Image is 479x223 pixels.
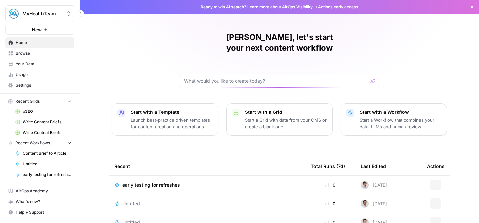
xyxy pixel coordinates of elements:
span: Write Content Briefs [23,130,71,136]
span: Content Brief to Article [23,150,71,156]
a: Browse [5,48,74,59]
p: Start a Grid with data from your CMS or create a blank one [245,117,327,130]
span: early testing for refreshes [122,182,180,188]
p: Start with a Workflow [360,109,441,115]
span: Usage [16,72,71,78]
a: Settings [5,80,74,91]
button: Workspace: MyHealthTeam [5,5,74,22]
h1: [PERSON_NAME], let's start your next content workflow [180,32,379,53]
a: pSEO [12,106,74,117]
div: Recent [114,157,300,175]
span: Untitled [122,200,140,207]
div: [DATE] [361,200,387,208]
p: Start with a Grid [245,109,327,115]
a: Usage [5,69,74,80]
button: What's new? [5,196,74,207]
div: [DATE] [361,181,387,189]
a: Write Content Briefs [12,127,74,138]
button: New [5,25,74,35]
a: Untitled [114,200,300,207]
span: AirOps Academy [16,188,71,194]
span: Settings [16,82,71,88]
span: Recent Workflows [15,140,50,146]
a: Learn more [247,4,269,9]
span: Recent Grids [15,98,40,104]
span: Home [16,40,71,46]
span: Actions early access [318,4,358,10]
span: Untitled [23,161,71,167]
div: 0 [311,200,350,207]
span: Browse [16,50,71,56]
span: Your Data [16,61,71,67]
a: Content Brief to Article [12,148,74,159]
button: Start with a WorkflowStart a Workflow that combines your data, LLMs and human review [341,103,447,136]
div: Last Edited [361,157,386,175]
p: Start a Workflow that combines your data, LLMs and human review [360,117,441,130]
div: Actions [427,157,445,175]
div: 0 [311,182,350,188]
a: Home [5,37,74,48]
span: MyHealthTeam [22,10,63,17]
span: New [32,26,42,33]
span: Ready to win AI search? about AirOps Visibility [201,4,313,10]
div: Total Runs (7d) [311,157,345,175]
button: Start with a GridStart a Grid with data from your CMS or create a blank one [226,103,333,136]
a: Write Content Briefs [12,117,74,127]
button: Recent Workflows [5,138,74,148]
p: Launch best-practice driven templates for content creation and operations [131,117,213,130]
span: Help + Support [16,209,71,215]
button: Help + Support [5,207,74,218]
a: AirOps Academy [5,186,74,196]
img: tdmuw9wfe40fkwq84phcceuazoww [361,181,369,189]
div: What's new? [6,197,74,207]
a: early testing for refreshes [114,182,300,188]
img: MyHealthTeam Logo [8,8,20,20]
p: Start with a Template [131,109,213,115]
a: Untitled [12,159,74,169]
button: Start with a TemplateLaunch best-practice driven templates for content creation and operations [112,103,218,136]
img: tdmuw9wfe40fkwq84phcceuazoww [361,200,369,208]
button: Recent Grids [5,96,74,106]
span: Write Content Briefs [23,119,71,125]
span: early testing for refreshes [23,172,71,178]
span: pSEO [23,109,71,114]
a: early testing for refreshes [12,169,74,180]
input: What would you like to create today? [184,78,367,84]
a: Your Data [5,59,74,69]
